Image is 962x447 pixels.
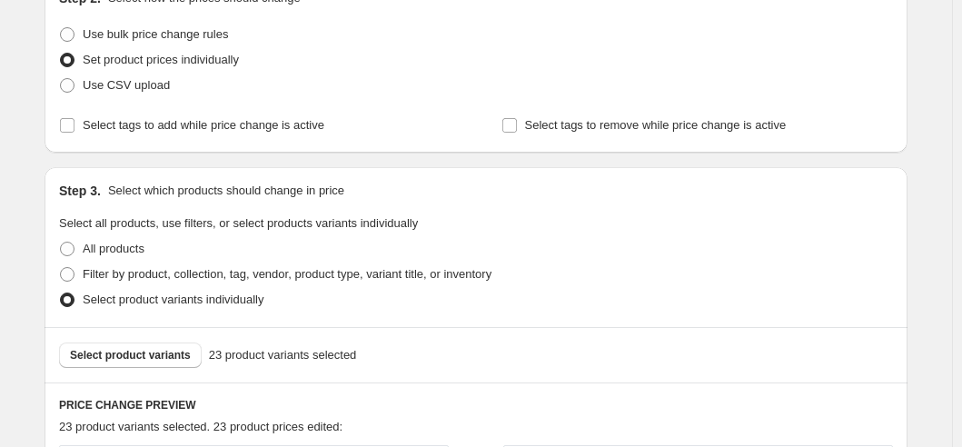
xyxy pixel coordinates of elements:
[83,267,491,281] span: Filter by product, collection, tag, vendor, product type, variant title, or inventory
[83,27,228,41] span: Use bulk price change rules
[209,346,357,364] span: 23 product variants selected
[70,348,191,363] span: Select product variants
[59,420,342,433] span: 23 product variants selected. 23 product prices edited:
[83,78,170,92] span: Use CSV upload
[59,182,101,200] h2: Step 3.
[59,398,893,412] h6: PRICE CHANGE PREVIEW
[59,216,418,230] span: Select all products, use filters, or select products variants individually
[83,242,144,255] span: All products
[83,293,263,306] span: Select product variants individually
[83,118,324,132] span: Select tags to add while price change is active
[108,182,344,200] p: Select which products should change in price
[525,118,787,132] span: Select tags to remove while price change is active
[59,343,202,368] button: Select product variants
[83,53,239,66] span: Set product prices individually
